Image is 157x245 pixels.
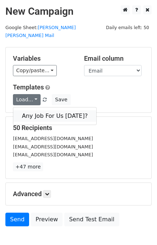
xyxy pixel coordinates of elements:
a: Preview [31,213,63,226]
a: +47 more [13,162,43,171]
h2: New Campaign [5,5,152,18]
h5: Email column [84,55,144,63]
small: [EMAIL_ADDRESS][DOMAIN_NAME] [13,136,93,141]
h5: 50 Recipients [13,124,144,132]
h5: Variables [13,55,73,63]
a: [PERSON_NAME] [PERSON_NAME] Mail [5,25,76,38]
small: Google Sheet: [5,25,76,38]
button: Save [52,94,70,105]
iframe: Chat Widget [121,211,157,245]
a: Send Test Email [64,213,119,226]
small: [EMAIL_ADDRESS][DOMAIN_NAME] [13,152,93,157]
small: [EMAIL_ADDRESS][DOMAIN_NAME] [13,144,93,149]
a: Templates [13,83,44,91]
a: Copy/paste... [13,65,57,76]
a: Daily emails left: 50 [103,25,152,30]
a: Load... [13,94,41,105]
span: Daily emails left: 50 [103,24,152,32]
h5: Advanced [13,190,144,198]
a: Any Job For Us [DATE]? [13,110,96,122]
a: Send [5,213,29,226]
